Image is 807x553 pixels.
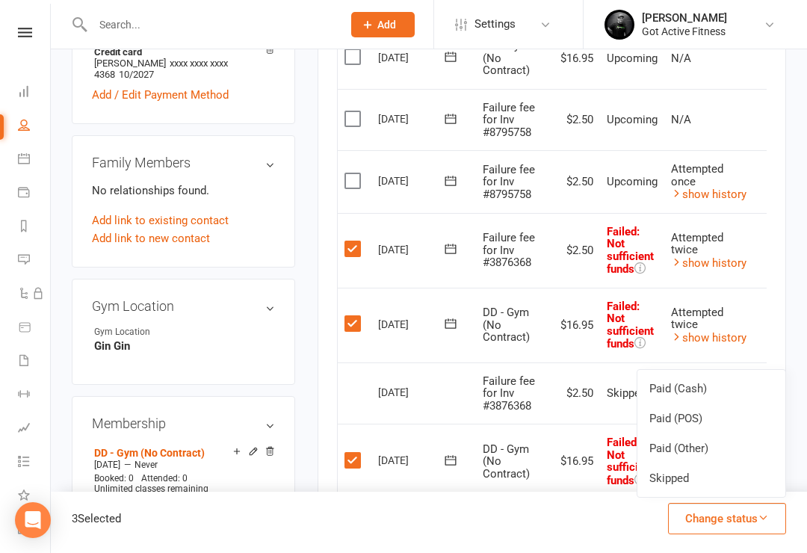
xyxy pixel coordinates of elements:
span: Attempted twice [671,306,723,332]
span: Add [377,19,396,31]
span: Attempted once [671,162,723,188]
h3: Membership [92,416,275,431]
a: show history [671,331,746,345]
a: People [18,110,52,143]
span: DD - Gym (No Contract) [483,39,530,77]
span: DD - Gym (No Contract) [483,306,530,344]
span: Settings [474,7,516,41]
span: Never [134,460,158,470]
div: [DATE] [378,448,447,472]
span: Attempted twice [671,231,723,257]
span: Skipped [607,386,646,400]
span: Failed [607,436,654,487]
p: No relationships found. [92,182,275,200]
a: show history [671,188,746,201]
span: Failure fee for Inv #8795758 [483,101,535,139]
div: Open Intercom Messenger [15,502,51,538]
span: N/A [671,113,691,126]
div: — [90,459,275,471]
span: Selected [78,512,121,525]
li: [PERSON_NAME] [92,44,275,82]
span: Attended: 0 [141,473,188,484]
td: $2.50 [549,150,600,213]
span: Failed [607,300,654,351]
div: 3 [72,510,121,528]
strong: Gin Gin [94,339,275,353]
span: N/A [671,52,691,65]
a: Dashboard [18,76,52,110]
button: Change status [668,503,786,534]
div: Gym Location [94,325,217,339]
span: Failed [607,225,654,276]
span: DD - Gym (No Contract) [483,442,530,481]
span: Booked: 0 [94,473,134,484]
div: [DATE] [378,169,447,192]
span: : Not sufficient funds [607,225,654,276]
td: $2.50 [549,362,600,424]
span: Failure fee for Inv #3876368 [483,231,535,269]
strong: Credit card [94,46,268,58]
span: Upcoming [607,113,658,126]
h3: Family Members [92,155,275,170]
span: Upcoming [607,52,658,65]
div: [DATE] [378,46,447,69]
a: Payments [18,177,52,211]
td: $2.50 [549,89,600,151]
a: What's New [18,480,52,513]
td: $2.50 [549,213,600,288]
a: Paid (Other) [637,433,785,463]
div: Got Active Fitness [642,25,727,38]
a: DD - Gym (No Contract) [94,447,205,459]
a: Skipped [637,463,785,493]
td: $16.95 [549,288,600,362]
td: $16.95 [549,27,600,89]
span: Upcoming [607,175,658,188]
a: Paid (POS) [637,404,785,433]
span: [DATE] [94,460,120,470]
a: Product Sales [18,312,52,345]
div: [DATE] [378,107,447,130]
span: : Not sufficient funds [607,436,654,487]
a: show history [671,256,746,270]
h3: Gym Location [92,299,275,314]
div: [PERSON_NAME] [642,11,727,25]
input: Search... [88,14,332,35]
span: 10/2027 [119,69,154,80]
a: Reports [18,211,52,244]
div: [DATE] [378,312,447,336]
img: thumb_image1544090673.png [605,10,634,40]
a: Add link to new contact [92,229,210,247]
a: Assessments [18,413,52,446]
a: Add / Edit Payment Method [92,86,229,104]
div: [DATE] [378,380,447,404]
a: Calendar [18,143,52,177]
div: [DATE] [378,238,447,261]
span: Failure fee for Inv #8795758 [483,163,535,201]
span: : Not sufficient funds [607,300,654,351]
span: xxxx xxxx xxxx 4368 [94,58,228,80]
button: Add [351,12,415,37]
a: Add link to existing contact [92,211,229,229]
span: Failure fee for Inv #3876368 [483,374,535,413]
span: Unlimited classes remaining [94,484,208,494]
td: $16.95 [549,424,600,498]
a: Paid (Cash) [637,374,785,404]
